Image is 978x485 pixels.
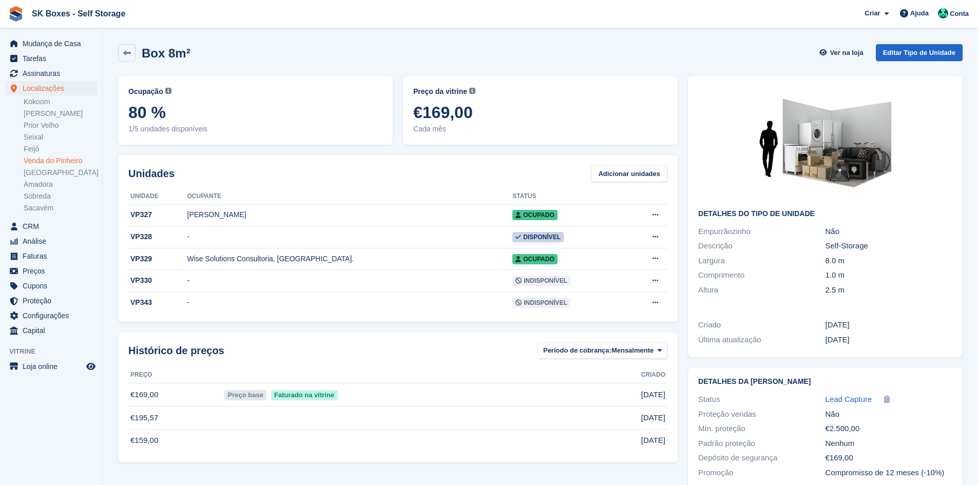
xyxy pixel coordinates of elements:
[187,270,513,292] td: -
[5,66,97,81] a: menu
[826,423,952,435] div: €2.500,00
[698,467,825,479] div: Promoção
[128,297,187,308] div: VP343
[28,5,129,22] a: SK Boxes - Self Storage
[5,359,97,374] a: menu
[24,121,97,130] a: Prior Velho
[591,165,667,182] a: Adicionar unidades
[910,8,929,18] span: Ajuda
[543,345,611,356] span: Período de cobrança:
[818,44,867,61] a: Ver na loja
[23,323,84,338] span: Capital
[698,423,825,435] div: Mín. proteção
[826,284,952,296] div: 2.5 m
[128,383,222,406] td: €169,00
[128,343,224,358] span: Histórico de preços
[826,269,952,281] div: 1.0 m
[826,334,952,346] div: [DATE]
[938,8,948,18] img: SK Boxes - Comercial
[187,226,513,248] td: -
[23,234,84,248] span: Análise
[826,240,952,252] div: Self-Storage
[142,46,190,60] h2: Box 8m²
[826,467,952,479] div: Compromisso de 12 meses (-10%)
[413,103,667,122] span: €169,00
[698,394,825,405] div: Status
[128,254,187,264] div: VP329
[876,44,963,61] a: Editar Tipo de Unidade
[128,166,175,181] h2: Unidades
[5,264,97,278] a: menu
[538,342,667,359] button: Período de cobrança: Mensalmente
[698,409,825,420] div: Proteção vendas
[128,275,187,286] div: VP330
[187,254,513,264] div: Wise Solutions Consultoria, [GEOGRAPHIC_DATA].
[5,36,97,51] a: menu
[5,308,97,323] a: menu
[826,452,952,464] div: €169,00
[5,219,97,234] a: menu
[698,452,825,464] div: Depósito de segurança
[128,103,382,122] span: 80 %
[24,144,97,154] a: Feijó
[271,390,338,400] span: Faturado na vitrine
[24,203,97,213] a: Sacavém
[5,81,97,95] a: menu
[512,254,557,264] span: Ocupado
[698,438,825,450] div: Padrão proteção
[641,412,665,424] span: [DATE]
[826,438,952,450] div: Nenhum
[128,209,187,220] div: VP327
[950,9,969,19] span: Conta
[641,370,665,379] span: Criado
[512,232,564,242] span: Disponível
[23,51,84,66] span: Tarefas
[826,319,952,331] div: [DATE]
[749,86,903,202] img: 75-sqft-unit.jpg
[24,97,97,107] a: Kokoom
[512,188,625,205] th: Status
[698,334,825,346] div: Última atualização
[611,345,654,356] span: Mensalmente
[24,180,97,189] a: Amadora
[23,66,84,81] span: Assinaturas
[23,81,84,95] span: Localizações
[826,226,952,238] div: Não
[24,168,97,178] a: [GEOGRAPHIC_DATA]
[187,209,513,220] div: [PERSON_NAME]
[413,86,467,97] span: Preço da vitrine
[641,389,665,401] span: [DATE]
[23,359,84,374] span: Loja online
[698,378,952,386] h2: Detalhes da [PERSON_NAME]
[128,231,187,242] div: VP328
[698,210,952,218] h2: Detalhes do tipo de unidade
[512,276,570,286] span: Indisponível
[128,367,222,383] th: Preço
[698,319,825,331] div: Criado
[128,124,382,134] span: 1/5 unidades disponíveis
[128,188,187,205] th: Unidade
[5,323,97,338] a: menu
[826,394,872,405] a: Lead Capture
[826,255,952,267] div: 8.0 m
[128,406,222,430] td: €195,57
[698,284,825,296] div: Altura
[23,249,84,263] span: Faturas
[512,210,557,220] span: Ocupado
[5,51,97,66] a: menu
[187,188,513,205] th: Ocupante
[641,435,665,447] span: [DATE]
[24,109,97,119] a: [PERSON_NAME]
[23,279,84,293] span: Cupons
[24,156,97,166] a: Venda do Pinheiro
[224,390,266,400] span: Preço base
[187,292,513,314] td: -
[698,226,825,238] div: Empurrãozinho
[512,298,570,308] span: Indisponível
[5,234,97,248] a: menu
[9,346,102,357] span: Vitrine
[23,219,84,234] span: CRM
[23,264,84,278] span: Preços
[469,88,475,94] img: icon-info-grey-7440780725fd019a000dd9b08b2336e03edf1995a4989e88bcd33f0948082b44.svg
[24,191,97,201] a: Sobreda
